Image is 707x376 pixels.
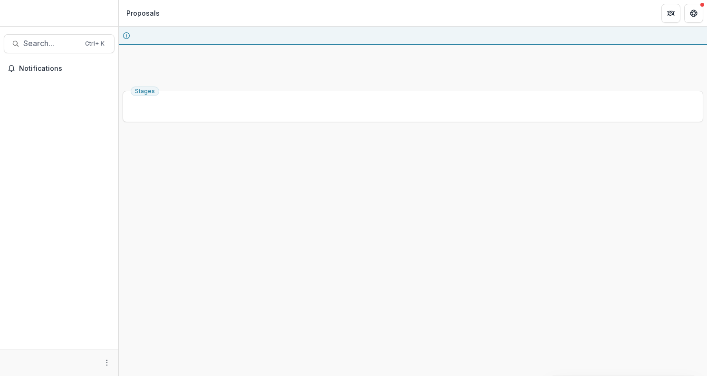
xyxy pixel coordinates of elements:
[684,4,703,23] button: Get Help
[101,357,113,368] button: More
[19,65,111,73] span: Notifications
[4,61,115,76] button: Notifications
[135,88,155,95] span: Stages
[4,34,115,53] button: Search...
[123,6,163,20] nav: breadcrumb
[126,8,160,18] div: Proposals
[661,4,680,23] button: Partners
[23,39,79,48] span: Search...
[83,39,106,49] div: Ctrl + K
